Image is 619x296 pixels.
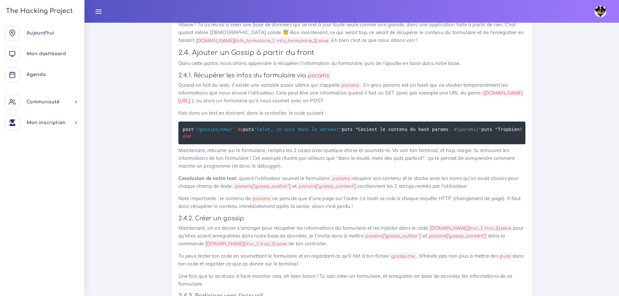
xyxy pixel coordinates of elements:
[427,233,488,239] code: params["gossip_content"]
[27,72,45,77] span: Agenda
[498,127,509,132] span: Trop
[238,127,243,132] span: do
[254,127,342,132] span: "Salut, je suis dans le serveur"
[178,49,525,57] h3: 2.4. Ajouter un Gossip à partir du front
[363,233,423,239] code: params["gossip_author"]
[178,215,525,222] h4: 2.4.2. Créer un gossip
[178,59,525,67] p: Dans cette partie, nous allons apprendre à récupérer l'information du formulaire, puis de l'ajout...
[233,183,292,190] code: params["gossip_author"]
[340,82,361,89] code: params
[454,127,481,132] span: #{params}"
[27,31,54,35] span: Aujourd'hui
[194,37,330,44] code: [DOMAIN_NAME](info_formulaire_1, info_formulaire_2).save
[448,127,451,132] span: :
[390,253,417,260] code: gossip.csv
[178,195,525,210] p: Note importante : le contenu de ne persiste que d’une page sur l’autre. Le hash se vide à chaque ...
[428,225,513,232] code: [DOMAIN_NAME](truc_1, truc_2).save
[178,109,525,117] p: Fais donc un test en écrivant, dans le controller, le code suivant :
[525,127,531,132] span: Et
[297,183,358,190] code: params["gossip_content"]
[178,72,525,79] h4: 2.4.1. Récupérer les infos du formulaire via
[178,272,525,288] p: Une fois que tu as réussi à faire marcher cela, eh bien bravo ! Tu sais créer un formulaire, et e...
[27,51,66,56] span: Mon dashboard
[204,240,289,247] code: [DOMAIN_NAME](truc_1, truc_2).save
[178,174,525,190] p: : quand l'utilisateur soumet le formulaire, récupère son contenu et le stocke avec les noms qu'on...
[178,252,525,268] p: Tu peux tester ton code en soumettant le formulaire et en regardant ce qu'il fait à ton fichier ....
[178,224,525,248] p: Maintenant, on va devoir s'arranger pour récupérer les informations du formulaire et les injecter...
[251,195,272,202] code: params
[330,175,352,182] code: params
[178,81,525,105] p: Quand on fait du web, il existe une variable assez ultime qui s'appelle . En gros, params est un ...
[595,6,606,17] img: avatar
[178,147,525,170] p: Maintenant, retourne sur le formulaire, remplis les 2 cases avec quelque chose et soumets-le. Va ...
[194,127,235,132] span: '/gossips/new/'
[178,21,525,44] p: Waow ! Tu as réussi à créer une base de données qui se met à jour toute seule comme une grande, d...
[183,134,191,139] span: end
[27,120,66,125] span: Mon inscription
[520,127,522,132] span: !
[306,71,331,80] code: params
[358,127,369,132] span: Ceci
[178,90,523,104] code: /[DOMAIN_NAME][URL]
[178,175,237,181] strong: Conclusion de notre test
[498,253,512,260] code: puts
[27,99,59,104] span: Communauté
[4,7,73,15] h3: The Hacking Project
